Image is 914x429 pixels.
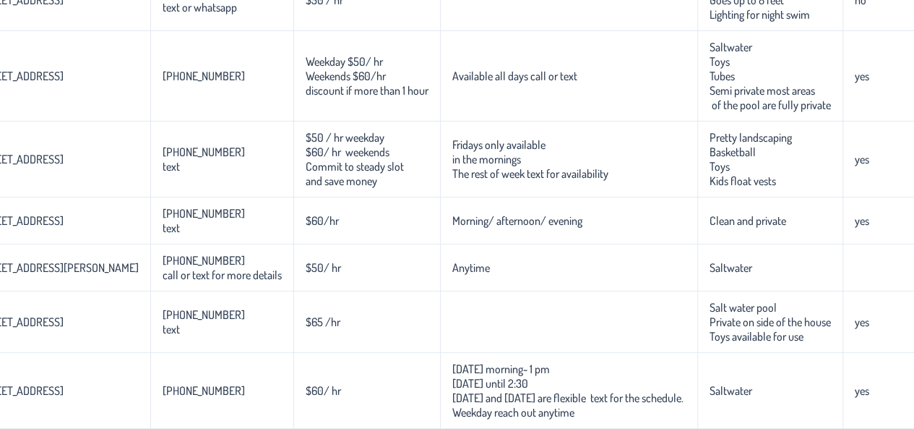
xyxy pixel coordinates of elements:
p-celleditor: [PHONE_NUMBER] [163,69,245,83]
p-celleditor: Saltwater Toys Tubes Semi private most areas of the pool are fully private [710,40,831,112]
p-celleditor: yes [855,213,869,228]
p-celleditor: [PHONE_NUMBER] text [163,307,245,336]
p-celleditor: $50 / hr weekday $60/ hr weekends Commit to steady slot and save money [306,130,406,188]
p-celleditor: Morning/ afternoon/ evening [452,213,582,228]
p-celleditor: yes [855,383,869,398]
p-celleditor: [PHONE_NUMBER] call or text for more details [163,253,282,282]
p-celleditor: $60/ hr [306,383,341,398]
p-celleditor: [DATE] morning- 1 pm [DATE] until 2:30 [DATE] and [DATE] are flexible text for the schedule. Week... [452,362,686,420]
p-celleditor: Salt water pool Private on side of the house Toys available for use [710,300,831,344]
p-celleditor: Pretty landscaping Basketball Toys Kids float vests [710,130,792,188]
p-celleditor: Fridays only available in the mornings The rest of week text for availability [452,137,608,181]
p-celleditor: yes [855,152,869,166]
p-celleditor: $60/hr [306,213,339,228]
p-celleditor: Saltwater [710,383,752,398]
p-celleditor: [PHONE_NUMBER] text [163,145,245,174]
p-celleditor: Anytime [452,260,490,275]
p-celleditor: $50/ hr [306,260,341,275]
p-celleditor: $65 /hr [306,315,340,329]
p-celleditor: Saltwater [710,260,752,275]
p-celleditor: Clean and private [710,213,786,228]
p-celleditor: [PHONE_NUMBER] text [163,206,245,235]
p-celleditor: Available all days call or text [452,69,577,83]
p-celleditor: yes [855,69,869,83]
p-celleditor: Weekday $50/ hr Weekends $60/hr discount if more than 1 hour [306,54,428,98]
p-celleditor: yes [855,315,869,329]
p-celleditor: [PHONE_NUMBER] [163,383,245,398]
